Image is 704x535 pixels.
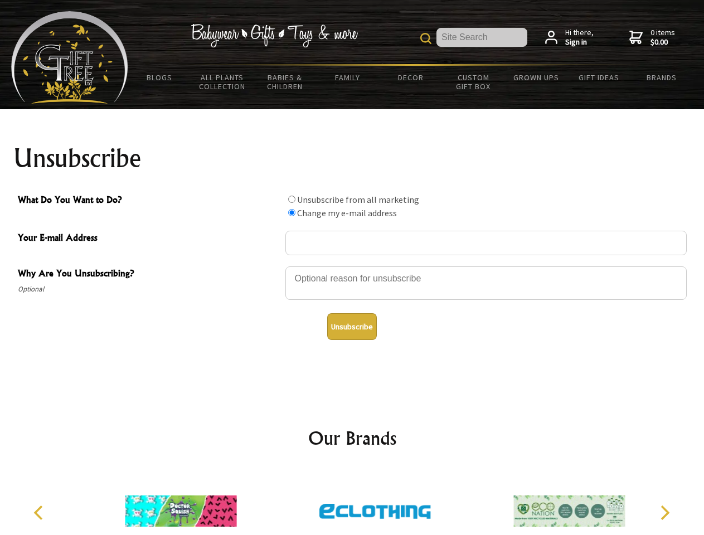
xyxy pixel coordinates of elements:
a: Custom Gift Box [442,66,505,98]
a: Decor [379,66,442,89]
textarea: Why Are You Unsubscribing? [285,266,687,300]
strong: $0.00 [650,37,675,47]
span: Why Are You Unsubscribing? [18,266,280,283]
label: Unsubscribe from all marketing [297,194,419,205]
img: Babyware - Gifts - Toys and more... [11,11,128,104]
a: Family [317,66,380,89]
a: Hi there,Sign in [545,28,594,47]
a: All Plants Collection [191,66,254,98]
a: Brands [630,66,693,89]
a: 0 items$0.00 [629,28,675,47]
span: What Do You Want to Do? [18,193,280,209]
span: 0 items [650,27,675,47]
img: product search [420,33,431,44]
a: Babies & Children [254,66,317,98]
span: Your E-mail Address [18,231,280,247]
button: Next [652,500,677,525]
input: Your E-mail Address [285,231,687,255]
input: What Do You Want to Do? [288,196,295,203]
a: Grown Ups [504,66,567,89]
label: Change my e-mail address [297,207,397,218]
button: Previous [28,500,52,525]
span: Optional [18,283,280,296]
span: Hi there, [565,28,594,47]
img: Babywear - Gifts - Toys & more [191,24,358,47]
strong: Sign in [565,37,594,47]
a: Gift Ideas [567,66,630,89]
input: What Do You Want to Do? [288,209,295,216]
button: Unsubscribe [327,313,377,340]
input: Site Search [436,28,527,47]
a: BLOGS [128,66,191,89]
h1: Unsubscribe [13,145,691,172]
h2: Our Brands [22,425,682,451]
